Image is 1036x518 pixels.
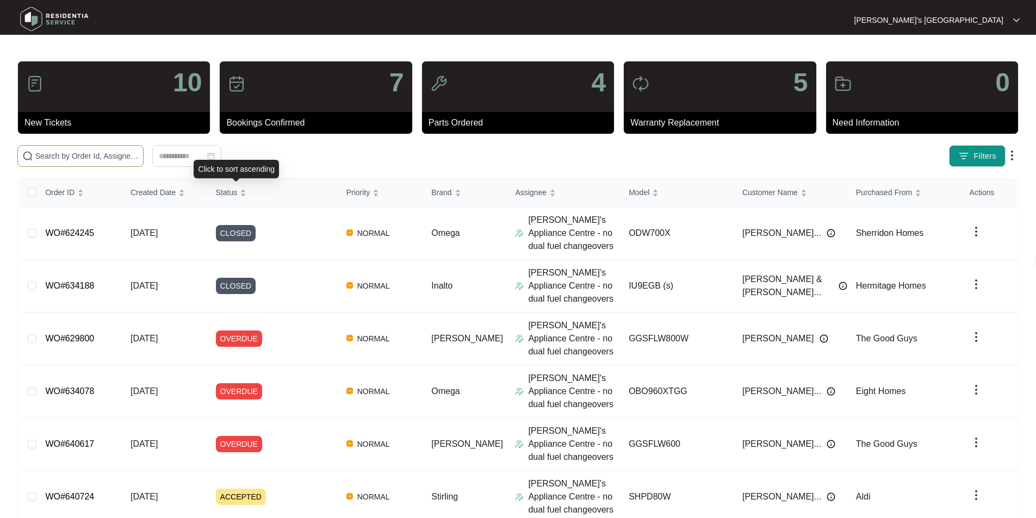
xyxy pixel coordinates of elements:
span: OVERDUE [216,383,262,400]
img: icon [834,75,852,92]
span: [DATE] [131,281,158,290]
span: NORMAL [353,438,394,451]
span: Brand [431,186,451,198]
p: 7 [389,70,404,96]
img: Vercel Logo [346,282,353,289]
span: NORMAL [353,490,394,503]
img: Info icon [827,387,835,396]
img: Assigner Icon [515,282,524,290]
img: dropdown arrow [970,330,983,344]
a: WO#640724 [45,492,94,501]
span: [PERSON_NAME]... [742,385,821,398]
img: dropdown arrow [970,383,983,396]
img: filter icon [958,151,969,161]
a: WO#634078 [45,386,94,396]
img: search-icon [22,151,33,161]
img: icon [26,75,44,92]
span: Omega [431,228,460,238]
img: dropdown arrow [1006,149,1019,162]
p: 10 [173,70,202,96]
span: Omega [431,386,460,396]
button: filter iconFilters [949,145,1006,167]
img: dropdown arrow [970,489,983,502]
p: Warranty Replacement [630,116,816,129]
th: Order ID [36,178,122,207]
td: OBO960XTGG [620,365,734,418]
span: NORMAL [353,385,394,398]
p: Need Information [833,116,1018,129]
img: dropdown arrow [970,436,983,449]
th: Status [207,178,338,207]
span: Sherridon Homes [856,228,924,238]
img: Assigner Icon [515,334,524,343]
img: Vercel Logo [346,440,353,447]
span: OVERDUE [216,436,262,452]
img: Assigner Icon [515,492,524,501]
input: Search by Order Id, Assignee Name, Customer Name, Brand and Model [35,150,139,162]
p: [PERSON_NAME]'s Appliance Centre - no dual fuel changeovers [528,372,620,411]
span: Customer Name [742,186,798,198]
span: [PERSON_NAME]... [742,438,821,451]
img: dropdown arrow [970,278,983,291]
img: Vercel Logo [346,335,353,341]
img: residentia service logo [16,3,92,35]
td: GGSFLW600 [620,418,734,471]
span: NORMAL [353,279,394,292]
span: [PERSON_NAME] [431,334,503,343]
th: Model [620,178,734,207]
img: Info icon [827,229,835,238]
span: [DATE] [131,334,158,343]
a: WO#629800 [45,334,94,343]
span: Model [629,186,649,198]
img: icon [228,75,245,92]
td: ODW700X [620,207,734,260]
a: WO#624245 [45,228,94,238]
img: dropdown arrow [1013,17,1020,23]
span: CLOSED [216,278,256,294]
p: 4 [591,70,606,96]
p: New Tickets [24,116,210,129]
img: Assigner Icon [515,229,524,238]
span: OVERDUE [216,330,262,347]
p: [PERSON_NAME]'s Appliance Centre - no dual fuel changeovers [528,477,620,516]
th: Purchased From [847,178,961,207]
p: 0 [995,70,1010,96]
img: Vercel Logo [346,229,353,236]
img: Vercel Logo [346,388,353,394]
td: GGSFLW800W [620,313,734,365]
span: [DATE] [131,386,158,396]
p: [PERSON_NAME]'s Appliance Centre - no dual fuel changeovers [528,266,620,305]
span: ACCEPTED [216,489,266,505]
a: WO#640617 [45,439,94,448]
span: The Good Guys [856,334,917,343]
span: Order ID [45,186,75,198]
img: Info icon [827,440,835,448]
span: Inalto [431,281,452,290]
span: The Good Guys [856,439,917,448]
span: Purchased From [856,186,912,198]
span: Status [216,186,238,198]
span: [PERSON_NAME]... [742,227,821,240]
p: 5 [793,70,808,96]
th: Assignee [506,178,620,207]
td: IU9EGB (s) [620,260,734,313]
p: [PERSON_NAME]'s Appliance Centre - no dual fuel changeovers [528,319,620,358]
span: Aldi [856,492,871,501]
a: WO#634188 [45,281,94,290]
th: Customer Name [734,178,847,207]
span: Assignee [515,186,547,198]
span: [PERSON_NAME] [431,439,503,448]
span: CLOSED [216,225,256,241]
span: [PERSON_NAME]... [742,490,821,503]
span: NORMAL [353,227,394,240]
span: [DATE] [131,228,158,238]
img: Info icon [827,492,835,501]
span: Eight Homes [856,386,906,396]
img: Assigner Icon [515,387,524,396]
th: Brand [423,178,506,207]
img: Info icon [839,282,847,290]
th: Created Date [122,178,207,207]
img: icon [430,75,448,92]
img: icon [632,75,649,92]
p: [PERSON_NAME]'s Appliance Centre - no dual fuel changeovers [528,214,620,253]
